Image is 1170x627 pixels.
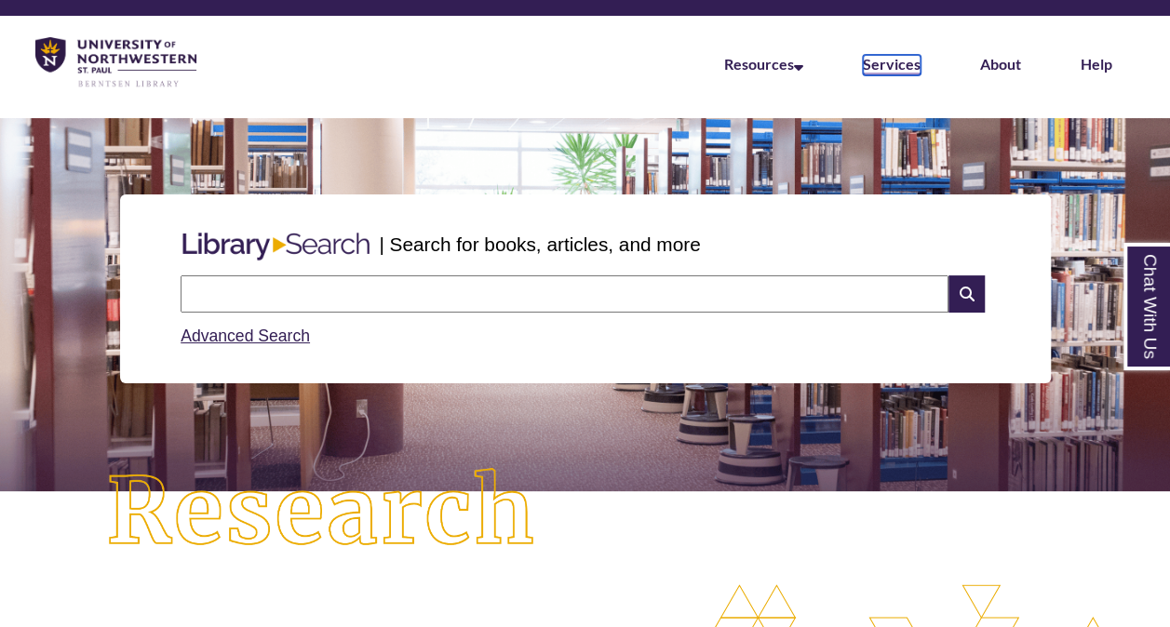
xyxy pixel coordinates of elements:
a: Advanced Search [181,327,310,345]
a: Services [863,55,921,75]
img: Research [59,420,585,604]
a: About [980,55,1021,73]
img: UNWSP Library Logo [35,37,196,88]
img: Libary Search [173,225,379,268]
a: Help [1081,55,1112,73]
a: Resources [724,55,803,73]
p: | Search for books, articles, and more [379,230,700,259]
i: Search [948,275,984,313]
